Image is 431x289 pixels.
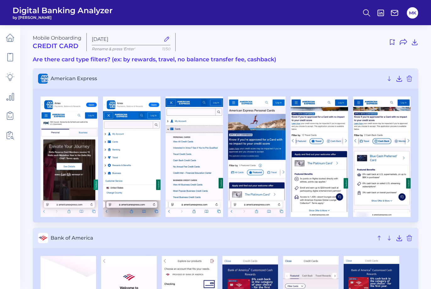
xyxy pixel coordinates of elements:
p: Rename & press 'Enter' [92,47,170,51]
img: American Express [228,97,286,217]
img: American Express [103,97,161,217]
span: by [PERSON_NAME] [13,15,113,20]
img: American Express [353,97,411,217]
span: Digital Banking Analyzer [13,6,113,15]
img: American Express [41,97,98,217]
img: American Express [166,97,223,217]
h2: Credit Card [33,42,81,50]
button: MK [407,7,418,19]
span: Bank of America [51,235,373,241]
img: American Express [291,97,348,217]
span: 11/50 [162,47,170,51]
div: Mobile Onboarding [33,35,81,50]
h3: Are there card type filters? (ex: by rewards, travel, no balance transfer fee, cashback) [33,56,418,63]
span: American Express [51,75,383,81]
